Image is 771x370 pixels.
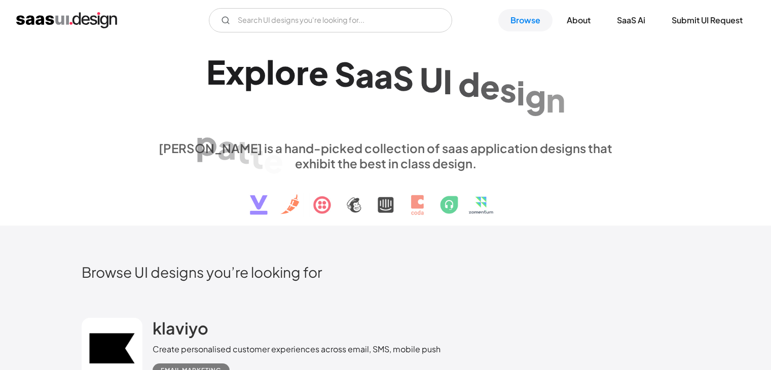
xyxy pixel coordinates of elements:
[236,131,250,170] div: t
[309,53,328,92] div: e
[264,141,283,180] div: e
[420,60,443,99] div: U
[443,62,452,101] div: I
[296,53,309,92] div: r
[16,12,117,28] a: home
[153,318,208,343] a: klaviyo
[500,70,517,109] div: s
[196,123,217,162] div: p
[206,52,226,91] div: E
[153,318,208,338] h2: klaviyo
[250,136,264,175] div: t
[374,57,393,96] div: a
[82,263,690,281] h2: Browse UI designs you’re looking for
[458,64,480,103] div: d
[498,9,553,31] a: Browse
[209,8,452,32] form: Email Form
[275,52,296,91] div: o
[355,55,374,94] div: a
[226,52,244,91] div: x
[480,67,500,106] div: e
[525,77,546,116] div: g
[517,73,525,112] div: i
[244,52,266,91] div: p
[555,9,603,31] a: About
[393,58,414,97] div: S
[232,171,539,224] img: text, icon, saas logo
[217,127,236,166] div: a
[335,54,355,93] div: S
[266,52,275,91] div: l
[153,140,619,171] div: [PERSON_NAME] is a hand-picked collection of saas application designs that exhibit the best in cl...
[153,52,619,130] h1: Explore SaaS UI design patterns & interactions.
[546,80,565,119] div: n
[153,343,440,355] div: Create personalised customer experiences across email, SMS, mobile push
[605,9,657,31] a: SaaS Ai
[209,8,452,32] input: Search UI designs you're looking for...
[659,9,755,31] a: Submit UI Request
